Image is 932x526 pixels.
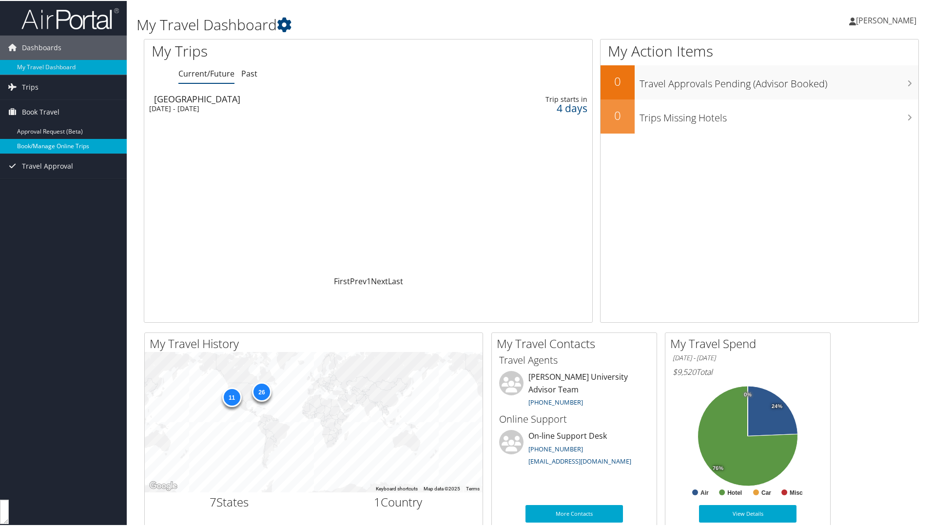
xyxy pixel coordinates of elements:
span: [PERSON_NAME] [856,14,916,25]
a: Terms (opens in new tab) [466,485,480,490]
span: $9,520 [673,366,696,376]
span: 1 [374,493,381,509]
h1: My Travel Dashboard [136,14,663,34]
a: 0Travel Approvals Pending (Advisor Booked) [601,64,918,98]
h2: 0 [601,72,635,89]
text: Air [700,488,709,495]
h2: My Travel History [150,334,483,351]
h2: Country [321,493,476,509]
a: Next [371,275,388,286]
h2: 0 [601,106,635,123]
a: More Contacts [525,504,623,522]
span: Book Travel [22,99,59,123]
h3: Travel Approvals Pending (Advisor Booked) [640,71,918,90]
h2: States [152,493,307,509]
a: [EMAIL_ADDRESS][DOMAIN_NAME] [528,456,631,465]
a: [PERSON_NAME] [849,5,926,34]
h3: Travel Agents [499,352,649,366]
h1: My Trips [152,40,398,60]
a: Prev [350,275,367,286]
span: Trips [22,74,39,98]
a: [PHONE_NUMBER] [528,397,583,406]
text: Car [761,488,771,495]
a: Last [388,275,403,286]
a: 0Trips Missing Hotels [601,98,918,133]
li: On-line Support Desk [494,429,654,469]
a: Current/Future [178,67,234,78]
li: [PERSON_NAME] University Advisor Team [494,370,654,410]
h6: Total [673,366,823,376]
a: [PHONE_NUMBER] [528,444,583,452]
text: Misc [790,488,803,495]
a: Past [241,67,257,78]
button: Keyboard shortcuts [376,485,418,491]
div: [DATE] - [DATE] [149,103,424,112]
a: 1 [367,275,371,286]
a: Open this area in Google Maps (opens a new window) [147,479,179,491]
span: Map data ©2025 [424,485,460,490]
span: Dashboards [22,35,61,59]
a: First [334,275,350,286]
h3: Trips Missing Hotels [640,105,918,124]
span: 7 [210,493,216,509]
tspan: 0% [744,391,752,397]
h3: Online Support [499,411,649,425]
img: airportal-logo.png [21,6,119,29]
tspan: 24% [772,403,782,409]
div: Trip starts in [486,94,587,103]
h1: My Action Items [601,40,918,60]
h6: [DATE] - [DATE] [673,352,823,362]
h2: My Travel Spend [670,334,830,351]
div: 11 [222,386,241,406]
div: [GEOGRAPHIC_DATA] [154,94,429,102]
div: 26 [252,381,271,401]
span: Travel Approval [22,153,73,177]
img: Google [147,479,179,491]
div: 4 days [486,103,587,112]
h2: My Travel Contacts [497,334,657,351]
a: View Details [699,504,796,522]
tspan: 76% [713,465,723,470]
text: Hotel [727,488,742,495]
